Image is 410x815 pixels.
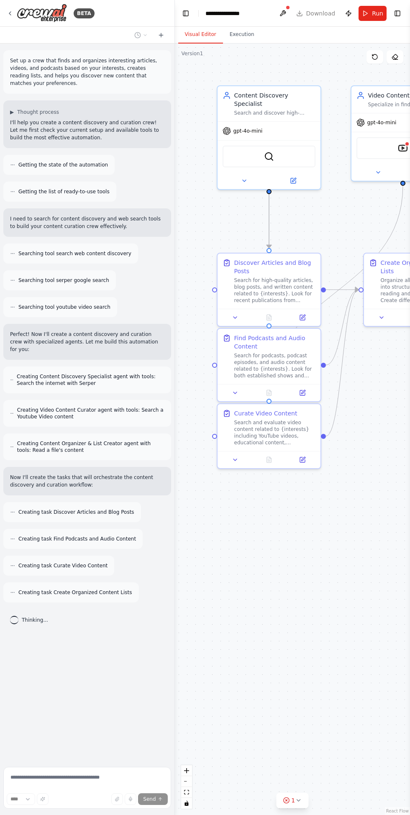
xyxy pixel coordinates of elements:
[143,796,156,802] span: Send
[264,151,274,161] img: SerperDevTool
[18,161,108,168] span: Getting the state of the automation
[18,589,132,596] span: Creating task Create Organized Content Lists
[10,119,164,141] p: I'll help you create a content discovery and curation crew! Let me first check your current setup...
[234,352,315,379] div: Search for podcasts, podcast episodes, and audio content related to {interests}. Look for both es...
[217,253,321,327] div: Discover Articles and Blog PostsSearch for high-quality articles, blog posts, and written content...
[217,403,321,469] div: Curate Video ContentSearch and evaluate video content related to {interests} including YouTube vi...
[326,285,359,294] g: Edge from 5a089d98-78c0-465f-b3dd-84c7f0152a9c to bead1c29-6cee-41cf-a1e5-af64f5309e55
[180,8,192,19] button: Hide left sidebar
[398,143,408,153] img: YoutubeVideoSearchTool
[234,409,297,418] div: Curate Video Content
[372,9,383,18] span: Run
[251,313,287,323] button: No output available
[291,796,295,805] span: 1
[217,85,321,190] div: Content Discovery SpecialistSearch and discover high-quality articles, videos, and podcasts relat...
[18,250,131,257] span: Searching tool search web content discovery
[17,373,164,387] span: Creating Content Discovery Specialist agent with tools: Search the internet with Serper
[18,277,109,284] span: Searching tool serper google search
[10,215,164,230] p: I need to search for content discovery and web search tools to build your content curation crew e...
[181,765,192,809] div: React Flow controls
[234,277,315,304] div: Search for high-quality articles, blog posts, and written content related to {interests}. Look fo...
[181,765,192,776] button: zoom in
[154,30,168,40] button: Start a new chat
[10,57,164,87] p: Set up a crew that finds and organizes interesting articles, videos, and podcasts based on your i...
[234,334,315,351] div: Find Podcasts and Audio Content
[37,793,49,805] button: Improve this prompt
[234,110,315,116] div: Search and discover high-quality articles, videos, and podcasts related to {interests} using adva...
[181,798,192,809] button: toggle interactivity
[74,8,95,18] div: BETA
[386,809,409,813] a: React Flow attribution
[234,91,315,108] div: Content Discovery Specialist
[288,455,317,465] button: Open in side panel
[205,9,246,18] nav: breadcrumb
[178,26,223,44] button: Visual Editor
[18,188,110,195] span: Getting the list of ready-to-use tools
[138,793,167,805] button: Send
[251,388,287,398] button: No output available
[288,388,317,398] button: Open in side panel
[181,776,192,787] button: zoom out
[233,128,263,134] span: gpt-4o-mini
[22,617,48,623] span: Thinking...
[18,562,108,569] span: Creating task Curate Video Content
[17,407,164,420] span: Creating Video Content Curator agent with tools: Search a Youtube Video content
[223,26,261,44] button: Execution
[10,474,164,489] p: Now I'll create the tasks that will orchestrate the content discovery and curation workflow:
[359,6,387,21] button: Run
[17,109,59,115] span: Thought process
[10,109,14,115] span: ▶
[10,109,59,115] button: ▶Thought process
[17,440,164,454] span: Creating Content Organizer & List Creator agent with tools: Read a file's content
[10,331,164,353] p: Perfect! Now I'll create a content discovery and curation crew with specialized agents. Let me bu...
[125,793,136,805] button: Click to speak your automation idea
[367,119,397,126] span: gpt-4o-mini
[181,787,192,798] button: fit view
[251,455,287,465] button: No output available
[18,509,134,515] span: Creating task Discover Articles and Blog Posts
[276,793,308,808] button: 1
[270,176,317,186] button: Open in side panel
[288,313,317,323] button: Open in side panel
[326,285,359,440] g: Edge from fa40f0d7-3953-4362-b49f-cb6727de5bf1 to bead1c29-6cee-41cf-a1e5-af64f5309e55
[18,304,110,310] span: Searching tool youtube video search
[217,328,321,402] div: Find Podcasts and Audio ContentSearch for podcasts, podcast episodes, and audio content related t...
[234,259,315,275] div: Discover Articles and Blog Posts
[234,419,315,446] div: Search and evaluate video content related to {interests} including YouTube videos, educational co...
[392,8,403,19] button: Show right sidebar
[131,30,151,40] button: Switch to previous chat
[326,285,359,369] g: Edge from 3463e7d9-a393-4959-880a-2b2ebdd8e1d5 to bead1c29-6cee-41cf-a1e5-af64f5309e55
[111,793,123,805] button: Upload files
[18,536,136,542] span: Creating task Find Podcasts and Audio Content
[182,50,203,57] div: Version 1
[17,4,67,23] img: Logo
